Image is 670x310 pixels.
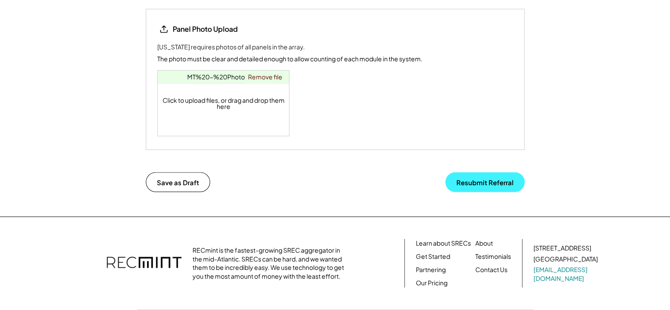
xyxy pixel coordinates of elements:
[533,255,598,264] div: [GEOGRAPHIC_DATA]
[445,172,525,192] button: Resubmit Referral
[416,252,450,261] a: Get Started
[533,244,591,253] div: [STREET_ADDRESS]
[192,246,349,280] div: RECmint is the fastest-growing SREC aggregator in the mid-Atlantic. SRECs can be hard, and we wan...
[416,279,448,288] a: Our Pricing
[146,172,210,192] button: Save as Draft
[533,265,600,283] a: [EMAIL_ADDRESS][DOMAIN_NAME]
[158,71,290,136] div: Click to upload files, or drag and drop them here
[173,24,238,34] div: Panel Photo Upload
[475,252,511,261] a: Testimonials
[107,248,181,279] img: recmint-logotype%403x.png
[475,265,507,274] a: Contact Us
[416,265,446,274] a: Partnering
[157,54,422,63] div: The photo must be clear and detailed enough to allow counting of each module in the system.
[245,71,285,83] a: Remove file
[187,73,260,81] a: MT%20-%20Photos.pdf
[416,239,471,248] a: Learn about SRECs
[475,239,493,248] a: About
[157,42,305,52] div: [US_STATE] requires photos of all panels in the array.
